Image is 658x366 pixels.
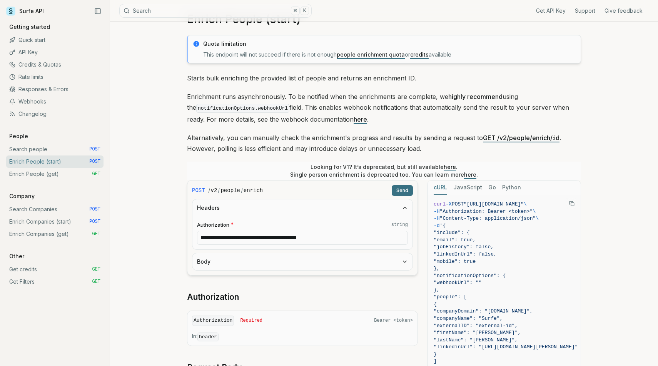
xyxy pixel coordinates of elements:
p: In: [192,333,413,341]
p: This endpoint will not succeed if there is not enough or available [203,51,576,58]
p: Alternatively, you can manually check the enrichment's progress and results by sending a request ... [187,132,581,154]
a: Authorization [187,292,239,302]
p: Company [6,192,38,200]
p: Starts bulk enriching the provided list of people and returns an enrichment ID. [187,73,581,84]
p: Looking for V1? It’s deprecated, but still available . Single person enrichment is deprecated too... [290,163,478,179]
span: }, [434,287,440,293]
span: "notificationOptions": { [434,273,506,279]
span: -H [434,216,440,221]
a: here [464,171,476,178]
span: Authorization [197,221,229,229]
button: Search⌘K [119,4,312,18]
span: / [241,187,243,194]
span: curl [434,201,446,207]
p: Quota limitation [203,40,576,48]
kbd: ⌘ [291,7,299,15]
strong: highly recommend [448,93,503,100]
a: people enrichment quota [337,51,405,58]
span: "externalID": "external-id", [434,323,518,329]
a: Enrich People (get) GET [6,168,104,180]
code: v2 [211,187,217,194]
a: Give feedback [605,7,643,15]
code: enrich [244,187,263,194]
span: "include": { [434,230,470,236]
span: "[URL][DOMAIN_NAME]" [464,201,524,207]
span: POST [89,146,100,152]
a: Responses & Errors [6,83,104,95]
span: "webhookUrl": "" [434,280,482,286]
span: GET [92,231,100,237]
p: Other [6,252,27,260]
span: Required [240,318,262,324]
a: Changelog [6,108,104,120]
button: Send [392,185,413,196]
a: GET /v2/people/enrich/:id [483,134,559,142]
code: header [197,333,219,341]
span: { [434,301,437,307]
a: Get credits GET [6,263,104,276]
p: Getting started [6,23,53,31]
span: GET [92,266,100,272]
a: Search people POST [6,143,104,155]
span: Bearer <token> [374,318,413,324]
button: Python [502,180,521,195]
a: Surfe API [6,5,44,17]
span: ] [434,358,437,364]
span: -H [434,209,440,214]
a: Get API Key [536,7,566,15]
span: "companyDomain": "[DOMAIN_NAME]", [434,308,533,314]
code: string [391,222,408,228]
p: Enrichment runs asynchronously. To be notified when the enrichments are complete, we using the fi... [187,91,581,125]
span: "people": [ [434,294,467,300]
span: \ [533,209,536,214]
code: Authorization [192,316,234,326]
span: \ [536,216,539,221]
code: notificationOptions.webhookUrl [196,104,289,113]
a: Quick start [6,34,104,46]
span: "Content-Type: application/json" [440,216,536,221]
span: "lastName": "[PERSON_NAME]", [434,337,518,343]
button: JavaScript [453,180,482,195]
button: Copy Text [566,198,578,209]
a: here [444,164,456,170]
a: Credits & Quotas [6,58,104,71]
span: GET [92,171,100,177]
span: }, [434,266,440,271]
span: / [208,187,210,194]
p: People [6,132,31,140]
span: '{ [440,223,446,229]
span: -d [434,223,440,229]
span: GET [92,279,100,285]
span: "companyName": "Surfe", [434,316,503,321]
button: Body [192,253,413,270]
span: "jobHistory": false, [434,244,494,250]
button: cURL [434,180,447,195]
a: Support [575,7,595,15]
a: here [354,115,367,123]
kbd: K [301,7,309,15]
span: POST [89,206,100,212]
button: Collapse Sidebar [92,5,104,17]
span: "Authorization: Bearer <token>" [440,209,533,214]
span: POST [89,219,100,225]
span: -X [446,201,452,207]
a: Enrich Companies (get) GET [6,228,104,240]
span: \ [524,201,527,207]
span: / [218,187,220,194]
a: API Key [6,46,104,58]
span: POST [192,187,205,194]
a: Webhooks [6,95,104,108]
a: Enrich Companies (start) POST [6,216,104,228]
span: "linkedinUrl": "[URL][DOMAIN_NAME][PERSON_NAME]" [434,344,578,350]
code: people [220,187,240,194]
a: Enrich People (start) POST [6,155,104,168]
span: "linkedInUrl": false, [434,251,497,257]
span: POST [452,201,464,207]
span: "email": true, [434,237,476,243]
a: credits [410,51,429,58]
a: Rate limits [6,71,104,83]
span: "firstName": "[PERSON_NAME]", [434,330,521,336]
span: "mobile": true [434,259,476,264]
a: Search Companies POST [6,203,104,216]
button: Go [488,180,496,195]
